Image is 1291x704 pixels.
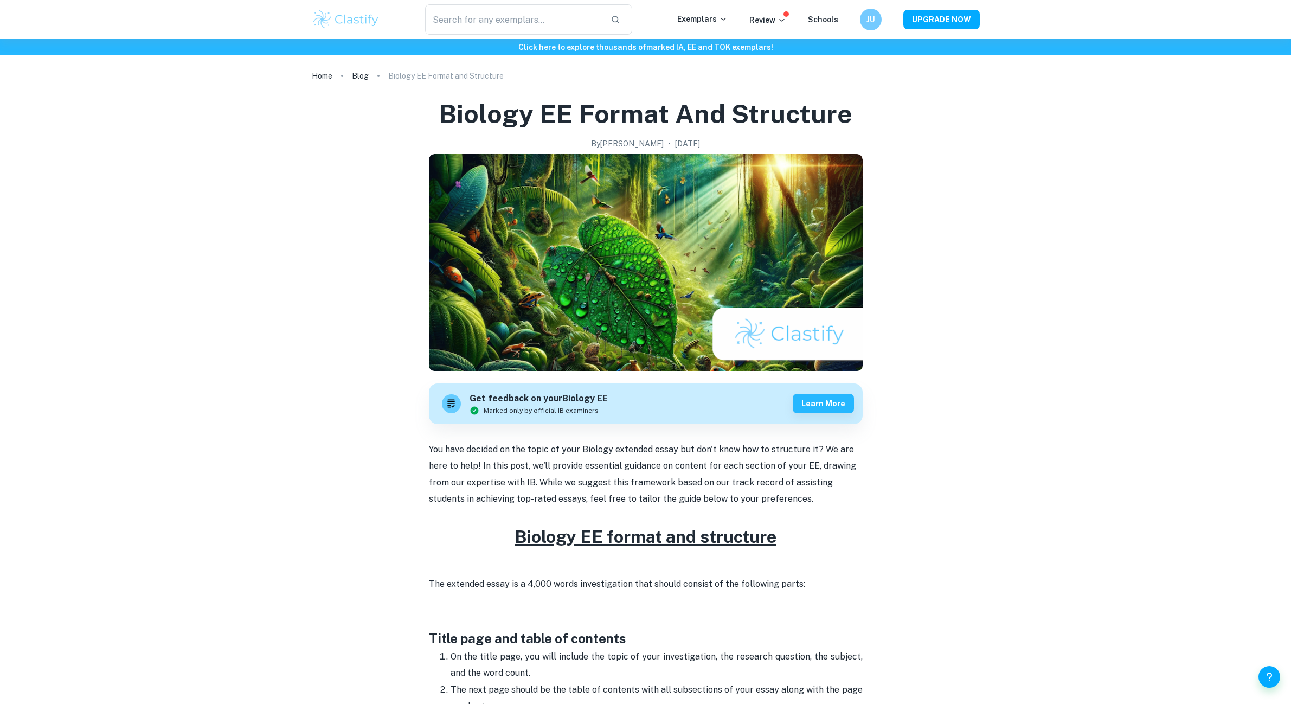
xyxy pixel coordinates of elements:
button: Help and Feedback [1258,666,1280,688]
p: You have decided on the topic of your Biology extended essay but don't know how to structure it? ... [429,441,863,524]
h2: By [PERSON_NAME] [591,138,664,150]
span: Marked only by official IB examiners [484,406,599,415]
a: Blog [352,68,369,84]
a: Schools [808,15,838,24]
img: Clastify logo [312,9,381,30]
h6: Click here to explore thousands of marked IA, EE and TOK exemplars ! [2,41,1289,53]
h6: JU [864,14,877,25]
p: Exemplars [677,13,728,25]
u: Biology EE format and structure [515,527,776,547]
a: Get feedback on yourBiology EEMarked only by official IB examinersLearn more [429,383,863,424]
h2: [DATE] [675,138,700,150]
button: UPGRADE NOW [903,10,980,29]
h6: Get feedback on your Biology EE [470,392,608,406]
p: Biology EE Format and Structure [388,70,504,82]
button: Learn more [793,394,854,413]
p: On the title page, you will include the topic of your investigation, the research question, the s... [451,649,863,682]
p: • [668,138,671,150]
input: Search for any exemplars... [425,4,602,35]
button: JU [860,9,882,30]
p: The extended essay is a 4,000 words investigation that should consist of the following parts: [429,576,863,609]
a: Home [312,68,332,84]
h1: Biology EE Format and Structure [439,97,852,131]
p: Review [749,14,786,26]
strong: Title page and table of contents [429,631,626,646]
img: Biology EE Format and Structure cover image [429,154,863,371]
